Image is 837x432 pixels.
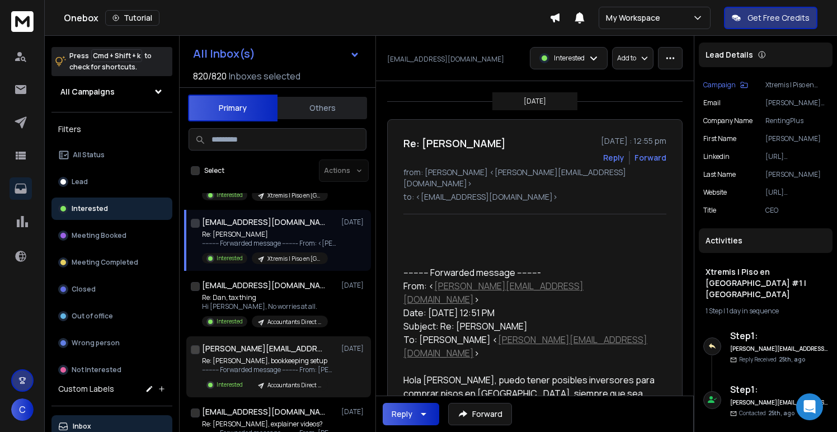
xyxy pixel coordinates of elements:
[72,339,120,348] p: Wrong person
[403,167,666,189] p: from: [PERSON_NAME] <[PERSON_NAME][EMAIL_ADDRESS][DOMAIN_NAME]>
[765,206,828,215] p: CEO
[72,204,108,213] p: Interested
[703,81,736,90] p: Campaign
[601,135,666,147] p: [DATE] : 12:55 pm
[765,98,828,107] p: [PERSON_NAME][EMAIL_ADDRESS][DOMAIN_NAME]
[51,121,172,137] h3: Filters
[217,254,243,262] p: Interested
[202,343,325,354] h1: [PERSON_NAME][EMAIL_ADDRESS][PERSON_NAME][DOMAIN_NAME]
[341,218,366,227] p: [DATE]
[341,281,366,290] p: [DATE]
[217,317,243,326] p: Interested
[51,332,172,354] button: Wrong person
[72,365,121,374] p: Not Interested
[58,383,114,395] h3: Custom Labels
[448,403,512,425] button: Forward
[72,312,113,321] p: Out of office
[51,359,172,381] button: Not Interested
[51,144,172,166] button: All Status
[51,305,172,327] button: Out of office
[51,251,172,274] button: Meeting Completed
[60,86,115,97] h1: All Campaigns
[11,398,34,421] button: C
[202,293,328,302] p: Re: Dan, tax thing
[202,239,336,248] p: ---------- Forwarded message --------- From: <[PERSON_NAME][EMAIL_ADDRESS][DOMAIN_NAME]
[703,170,736,179] p: Last Name
[703,188,727,197] p: website
[706,266,826,300] h1: Xtremis | Piso en [GEOGRAPHIC_DATA] #1 | [GEOGRAPHIC_DATA]
[768,409,794,417] span: 25th, ago
[403,333,657,360] div: To: [PERSON_NAME] < >
[202,217,325,228] h1: [EMAIL_ADDRESS][DOMAIN_NAME]
[72,258,138,267] p: Meeting Completed
[703,116,753,125] p: Company Name
[217,191,243,199] p: Interested
[603,152,624,163] button: Reply
[217,381,243,389] p: Interested
[202,420,336,429] p: Re: [PERSON_NAME], explainer videos?
[699,228,833,253] div: Activities
[202,280,325,291] h1: [EMAIL_ADDRESS][DOMAIN_NAME]
[765,116,828,125] p: RentingPlus
[105,10,159,26] button: Tutorial
[765,81,828,90] p: Xtremis | Piso en [GEOGRAPHIC_DATA] #1 | [GEOGRAPHIC_DATA]
[765,134,828,143] p: [PERSON_NAME]
[730,345,828,353] h6: [PERSON_NAME][EMAIL_ADDRESS][DOMAIN_NAME]
[72,177,88,186] p: Lead
[229,69,300,83] h3: Inboxes selected
[202,356,336,365] p: Re: [PERSON_NAME], bookkeeping setup
[202,365,336,374] p: ---------- Forwarded message --------- From: [PERSON_NAME]
[706,306,722,316] span: 1 Step
[403,320,657,333] div: Subject: Re: [PERSON_NAME]
[184,43,369,65] button: All Inbox(s)
[403,373,657,427] div: Hola [PERSON_NAME], puedo tener posibles inversores para comprar pisos en [GEOGRAPHIC_DATA], siem...
[703,152,730,161] p: linkedin
[730,398,828,407] h6: [PERSON_NAME][EMAIL_ADDRESS][DOMAIN_NAME]
[91,49,142,62] span: Cmd + Shift + k
[72,285,96,294] p: Closed
[779,355,805,363] span: 25th, ago
[403,334,647,359] a: [PERSON_NAME][EMAIL_ADDRESS][DOMAIN_NAME]
[72,231,126,240] p: Meeting Booked
[554,54,585,63] p: Interested
[706,307,826,316] div: |
[69,50,152,73] p: Press to check for shortcuts.
[278,96,367,120] button: Others
[341,407,366,416] p: [DATE]
[617,54,636,63] p: Add to
[73,422,91,431] p: Inbox
[765,188,828,197] p: [URL][DOMAIN_NAME]
[403,280,584,306] a: [PERSON_NAME][EMAIL_ADDRESS][DOMAIN_NAME]
[724,7,817,29] button: Get Free Credits
[703,206,716,215] p: title
[403,135,506,151] h1: Re: [PERSON_NAME]
[51,278,172,300] button: Closed
[341,344,366,353] p: [DATE]
[739,409,794,417] p: Contacted
[703,134,736,143] p: First Name
[202,302,328,311] p: Hi [PERSON_NAME], No worries at all.
[51,81,172,103] button: All Campaigns
[730,329,828,342] h6: Step 1 :
[267,191,321,200] p: Xtremis | Piso en [GEOGRAPHIC_DATA] #1 | [GEOGRAPHIC_DATA]
[706,49,753,60] p: Lead Details
[726,306,779,316] span: 1 day in sequence
[193,48,255,59] h1: All Inbox(s)
[747,12,810,24] p: Get Free Credits
[267,381,321,389] p: Accountants Direct #1 | AI
[193,69,227,83] span: 820 / 820
[730,383,828,396] h6: Step 1 :
[51,224,172,247] button: Meeting Booked
[73,151,105,159] p: All Status
[188,95,278,121] button: Primary
[383,403,439,425] button: Reply
[703,98,721,107] p: Email
[267,318,321,326] p: Accountants Direct #1 | AI
[403,266,657,279] div: ---------- Forwarded message ---------
[739,355,805,364] p: Reply Received
[51,198,172,220] button: Interested
[765,170,828,179] p: [PERSON_NAME]
[606,12,665,24] p: My Workspace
